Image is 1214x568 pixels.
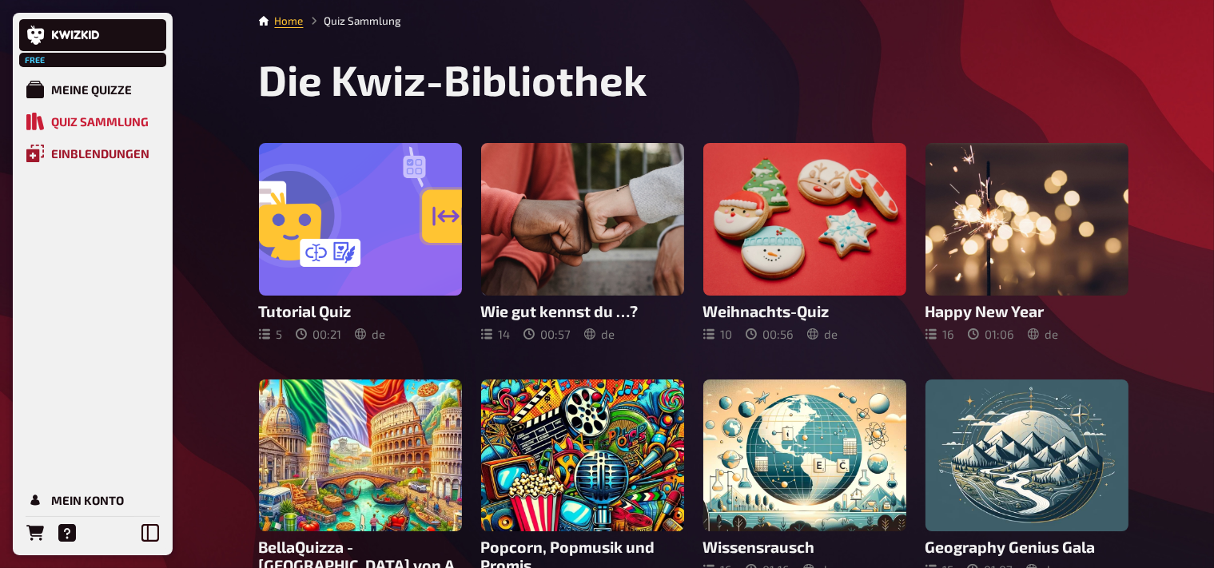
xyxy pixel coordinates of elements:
[259,302,462,320] h3: Tutorial Quiz
[355,327,386,341] div: de
[703,327,733,341] div: 10
[259,327,283,341] div: 5
[51,493,124,507] div: Mein Konto
[925,302,1128,320] h3: Happy New Year
[51,82,132,97] div: Meine Quizze
[807,327,838,341] div: de
[19,105,166,137] a: Quiz Sammlung
[275,13,304,29] li: Home
[51,146,149,161] div: Einblendungen
[481,302,684,320] h3: Wie gut kennst du …?
[259,54,1128,105] h1: Die Kwiz-Bibliothek
[703,302,906,320] h3: Weihnachts-Quiz
[584,327,615,341] div: de
[51,517,83,549] a: Hilfe
[19,137,166,169] a: Einblendungen
[21,55,50,65] span: Free
[925,143,1128,341] a: Happy New Year1601:06de
[481,143,684,341] a: Wie gut kennst du …?1400:57de
[523,327,571,341] div: 00 : 57
[746,327,794,341] div: 00 : 56
[703,143,906,341] a: Weihnachts-Quiz1000:56de
[296,327,342,341] div: 00 : 21
[19,73,166,105] a: Meine Quizze
[304,13,402,29] li: Quiz Sammlung
[703,538,906,556] h3: Wissensrausch
[19,517,51,549] a: Bestellungen
[1028,327,1059,341] div: de
[275,14,304,27] a: Home
[925,327,955,341] div: 16
[925,538,1128,556] h3: Geography Genius Gala
[259,143,462,341] a: Tutorial Quiz500:21de
[481,327,511,341] div: 14
[19,484,166,516] a: Mein Konto
[968,327,1015,341] div: 01 : 06
[51,114,149,129] div: Quiz Sammlung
